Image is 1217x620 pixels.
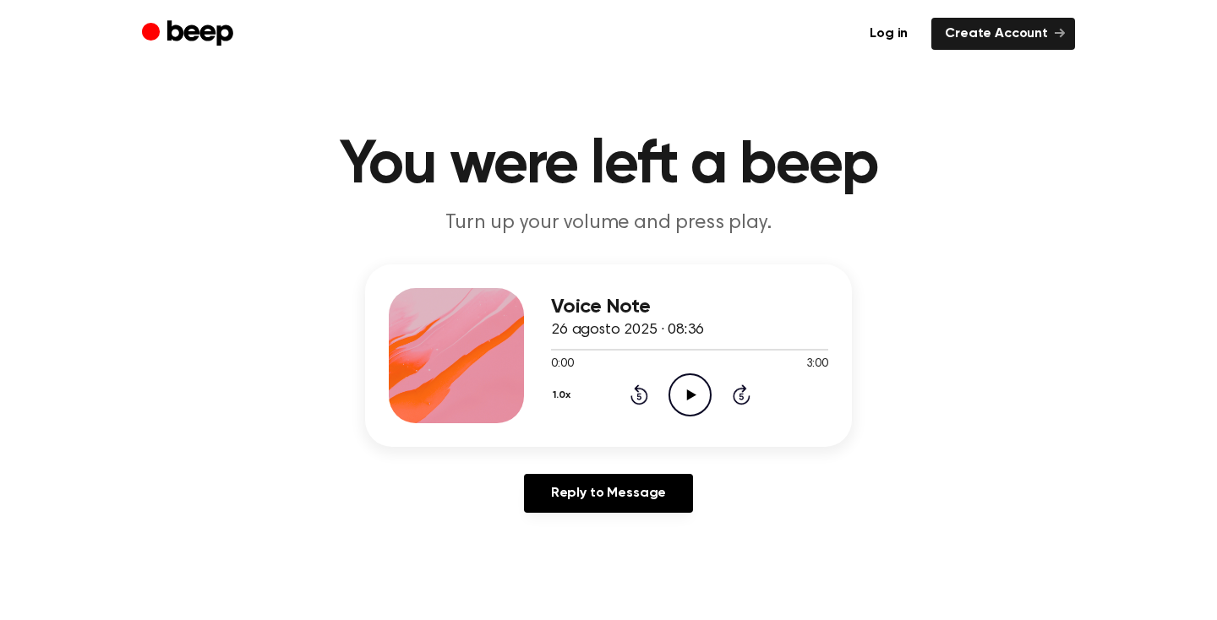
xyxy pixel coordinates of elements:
[551,296,828,318] h3: Voice Note
[551,356,573,373] span: 0:00
[856,18,921,50] a: Log in
[176,135,1041,196] h1: You were left a beep
[551,323,703,338] span: 26 agosto 2025 · 08:36
[284,209,933,237] p: Turn up your volume and press play.
[524,474,693,513] a: Reply to Message
[551,381,577,410] button: 1.0x
[931,18,1075,50] a: Create Account
[142,18,237,51] a: Beep
[806,356,828,373] span: 3:00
